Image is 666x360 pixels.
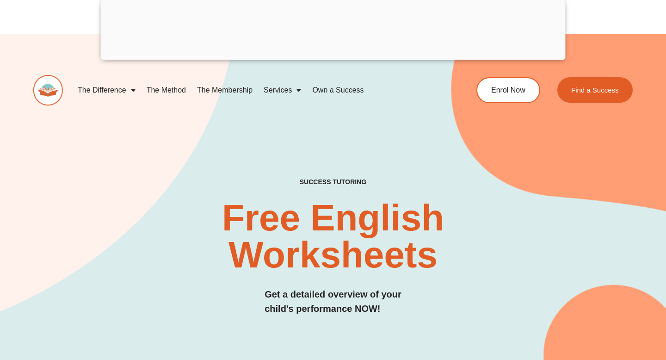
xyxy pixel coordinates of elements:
a: Enrol Now [476,77,540,103]
a: Own a Success [307,80,369,101]
iframe: Chat Widget [507,255,666,360]
a: The Method [141,80,191,101]
a: The Difference [72,80,141,101]
a: The Membership [191,80,258,101]
span: Enrol Now [491,87,525,94]
a: Find a Success [557,77,633,103]
span: Find a Success [571,87,619,93]
h3: Get a detailed overview of your child's performance NOW! [265,287,401,316]
h4: SUCCESS TUTORING​ [244,178,422,186]
h2: Free English Worksheets​ [135,199,530,273]
nav: Menu [72,80,442,101]
a: Services [258,80,307,101]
